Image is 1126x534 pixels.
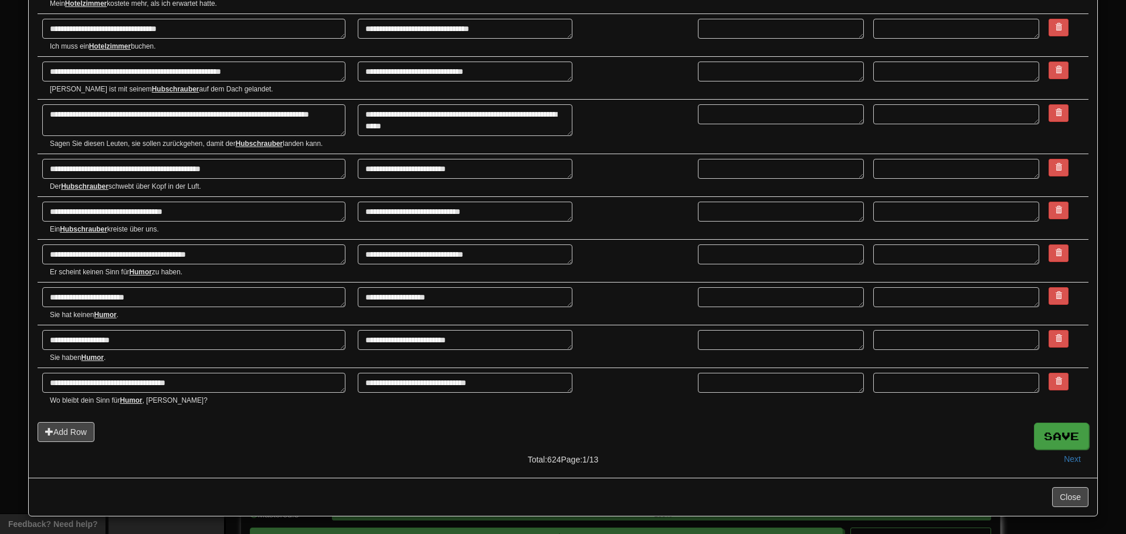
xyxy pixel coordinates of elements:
[50,310,348,320] small: Sie hat keinen .
[50,139,348,149] small: Sagen Sie diesen Leuten, sie sollen zurückgehen, damit der landen kann.
[38,422,94,442] button: Add Row
[89,42,131,50] u: Hotelzimmer
[50,267,348,277] small: Er scheint keinen Sinn für zu haben.
[50,182,348,192] small: Der schwebt über Kopf in der Luft.
[385,449,741,465] div: Total: 624 Page: 1 / 13
[120,396,142,404] u: Humor
[1052,487,1088,507] button: Close
[61,182,108,191] u: Hubschrauber
[50,225,348,234] small: Ein kreiste über uns.
[50,84,348,94] small: [PERSON_NAME] ist mit seinem auf dem Dach gelandet.
[50,353,348,363] small: Sie haben .
[60,225,107,233] u: Hubschrauber
[1034,423,1089,450] button: Save
[50,396,348,406] small: Wo bleibt dein Sinn für , [PERSON_NAME]?
[1056,449,1088,469] button: Next
[94,311,116,319] u: Humor
[130,268,152,276] u: Humor
[82,353,104,362] u: Humor
[236,140,283,148] u: Hubschrauber
[152,85,199,93] u: Hubschrauber
[50,42,348,52] small: Ich muss ein buchen.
